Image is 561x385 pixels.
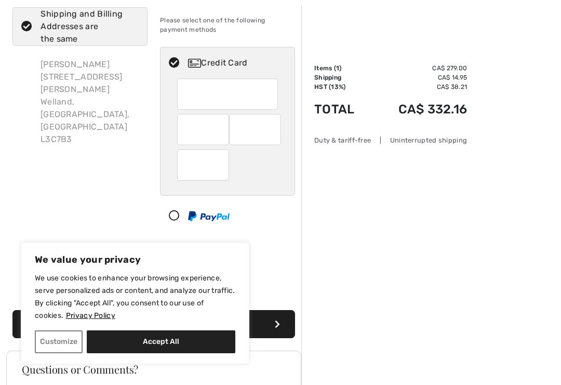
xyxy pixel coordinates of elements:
[237,118,274,142] iframe: Secure Credit Card Frame - Expiration Year
[371,63,467,73] td: CA$ 279.00
[185,118,222,142] iframe: Secure Credit Card Frame - Expiration Month
[314,82,371,92] td: HST (13%)
[65,311,116,320] a: Privacy Policy
[336,65,339,72] span: 1
[371,73,467,82] td: CA$ 14.95
[87,330,235,353] button: Accept All
[371,92,467,127] td: CA$ 332.16
[188,211,230,221] img: PayPal
[35,330,83,353] button: Customize
[32,50,148,154] div: [PERSON_NAME] [STREET_ADDRESS][PERSON_NAME] Welland, [GEOGRAPHIC_DATA], [GEOGRAPHIC_DATA] L3C7B3
[185,153,222,177] iframe: Secure Credit Card Frame - CVV
[35,272,235,322] p: We use cookies to enhance your browsing experience, serve personalized ads or content, and analyz...
[314,63,371,73] td: Items ( )
[160,7,295,43] div: Please select one of the following payment methods
[35,253,235,266] p: We value your privacy
[21,242,249,364] div: We value your privacy
[185,82,271,106] iframe: Secure Credit Card Frame - Credit Card Number
[22,364,286,375] h3: Questions or Comments?
[314,135,467,145] div: Duty & tariff-free | Uninterrupted shipping
[188,57,288,69] div: Credit Card
[314,73,371,82] td: Shipping
[314,92,371,127] td: Total
[41,8,132,45] div: Shipping and Billing Addresses are the same
[188,59,201,68] img: Credit Card
[371,82,467,92] td: CA$ 38.21
[12,310,295,338] button: Proceed to Summary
